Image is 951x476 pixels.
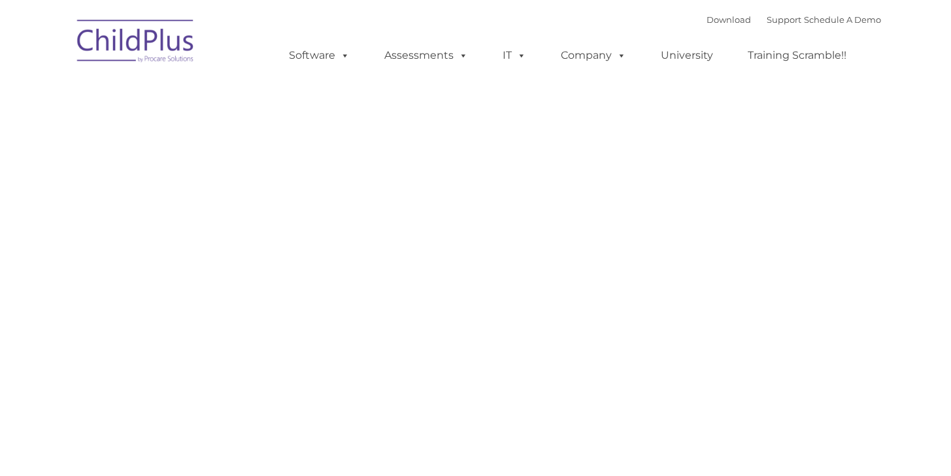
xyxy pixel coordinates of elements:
a: IT [490,42,539,69]
a: Schedule A Demo [804,14,881,25]
a: Download [707,14,751,25]
a: Training Scramble!! [735,42,859,69]
a: Company [548,42,639,69]
a: Software [276,42,363,69]
a: Support [767,14,801,25]
img: ChildPlus by Procare Solutions [71,10,201,76]
a: Assessments [371,42,481,69]
font: | [707,14,881,25]
a: University [648,42,726,69]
